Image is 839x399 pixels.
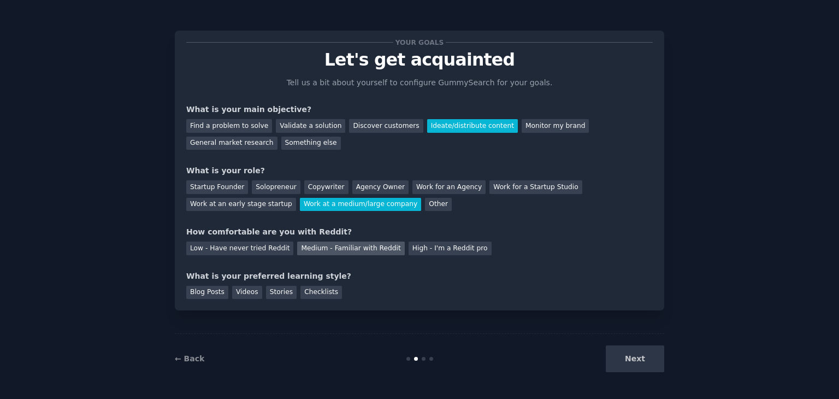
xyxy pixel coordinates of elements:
[409,242,492,255] div: High - I'm a Reddit pro
[349,119,423,133] div: Discover customers
[186,137,277,150] div: General market research
[300,198,421,212] div: Work at a medium/large company
[276,119,345,133] div: Validate a solution
[252,180,300,194] div: Solopreneur
[175,354,204,363] a: ← Back
[300,286,342,300] div: Checklists
[186,119,272,133] div: Find a problem to solve
[186,242,293,255] div: Low - Have never tried Reddit
[186,286,228,300] div: Blog Posts
[427,119,518,133] div: Ideate/distribute content
[186,180,248,194] div: Startup Founder
[281,137,341,150] div: Something else
[304,180,348,194] div: Copywriter
[489,180,582,194] div: Work for a Startup Studio
[425,198,452,212] div: Other
[186,226,653,238] div: How comfortable are you with Reddit?
[393,37,446,48] span: Your goals
[266,286,297,300] div: Stories
[186,50,653,69] p: Let's get acquainted
[186,165,653,177] div: What is your role?
[297,242,404,255] div: Medium - Familiar with Reddit
[232,286,262,300] div: Videos
[282,77,557,89] p: Tell us a bit about yourself to configure GummySearch for your goals.
[412,180,486,194] div: Work for an Agency
[186,104,653,115] div: What is your main objective?
[352,180,409,194] div: Agency Owner
[186,271,653,282] div: What is your preferred learning style?
[522,119,589,133] div: Monitor my brand
[186,198,296,212] div: Work at an early stage startup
